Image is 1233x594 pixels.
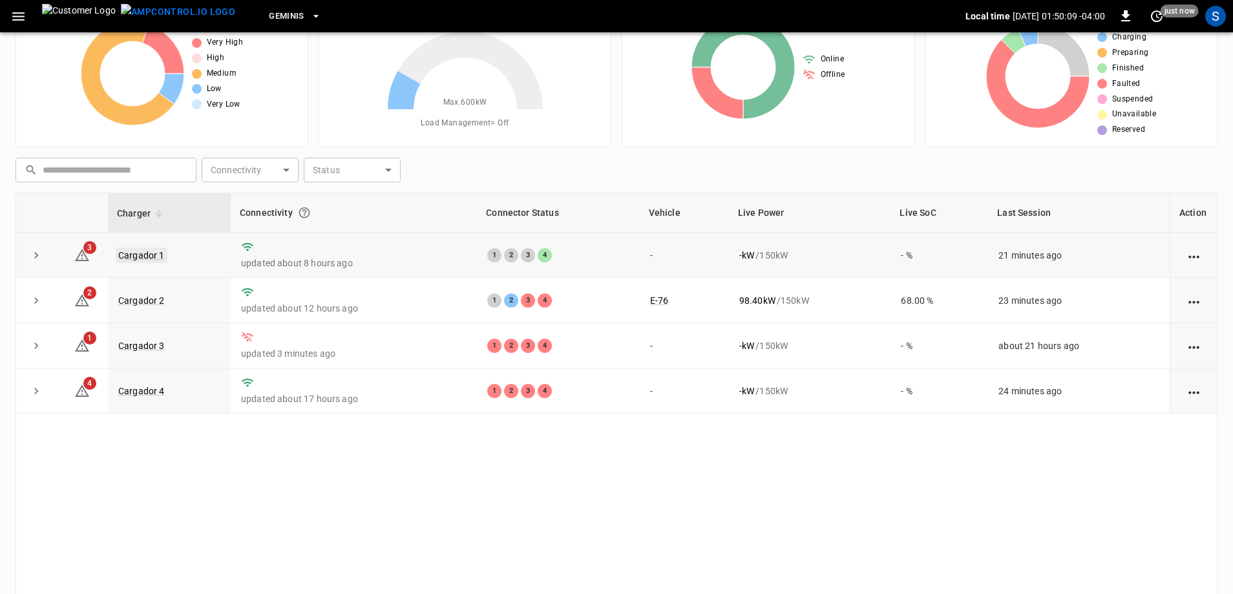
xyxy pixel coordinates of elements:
span: Charger [117,206,167,221]
span: Geminis [269,9,304,24]
div: 4 [538,384,552,398]
span: 1 [83,332,96,345]
div: 1 [487,384,501,398]
a: 2 [74,294,90,304]
td: - [640,233,729,278]
div: / 150 kW [739,385,881,398]
a: Cargador 1 [116,248,167,263]
span: Online [821,53,844,66]
th: Vehicle [640,193,729,233]
a: Cargador 3 [118,341,165,351]
a: 3 [74,249,90,259]
div: action cell options [1186,294,1202,307]
td: 68.00 % [890,278,988,323]
a: Cargador 2 [118,295,165,306]
div: Connectivity [240,201,468,224]
span: Very Low [207,98,240,111]
p: - kW [739,385,754,398]
div: 3 [521,248,535,262]
span: Charging [1112,31,1146,44]
div: action cell options [1186,385,1202,398]
td: - % [890,323,988,368]
th: Last Session [988,193,1170,233]
td: - [640,323,729,368]
div: action cell options [1186,339,1202,352]
th: Live Power [729,193,891,233]
p: updated about 12 hours ago [241,302,467,315]
span: Finished [1112,62,1144,75]
div: 2 [504,384,518,398]
a: 4 [74,385,90,396]
div: 4 [538,293,552,308]
span: Unavailable [1112,108,1156,121]
th: Live SoC [890,193,988,233]
div: 4 [538,339,552,353]
span: just now [1161,5,1199,17]
img: ampcontrol.io logo [121,4,235,20]
div: 1 [487,248,501,262]
button: Connection between the charger and our software. [293,201,316,224]
span: Low [207,83,222,96]
p: 98.40 kW [739,294,775,307]
span: Very High [207,36,244,49]
a: E-76 [650,295,669,306]
span: Medium [207,67,237,80]
td: 24 minutes ago [988,368,1170,414]
div: profile-icon [1205,6,1226,27]
img: Customer Logo [42,4,116,28]
a: 1 [74,340,90,350]
div: 4 [538,248,552,262]
span: Load Management = Off [421,117,509,130]
th: Connector Status [477,193,639,233]
a: Cargador 4 [118,386,165,396]
p: updated 3 minutes ago [241,347,467,360]
td: - % [890,233,988,278]
span: Offline [821,69,845,81]
td: 23 minutes ago [988,278,1170,323]
p: updated about 17 hours ago [241,392,467,405]
button: expand row [26,336,46,355]
div: / 150 kW [739,294,881,307]
span: Preparing [1112,47,1149,59]
td: about 21 hours ago [988,323,1170,368]
button: set refresh interval [1146,6,1167,27]
span: 2 [83,286,96,299]
div: 2 [504,339,518,353]
div: action cell options [1186,249,1202,262]
span: High [207,52,225,65]
div: / 150 kW [739,339,881,352]
div: 2 [504,293,518,308]
p: Local time [965,10,1010,23]
button: expand row [26,291,46,310]
span: Max. 600 kW [443,96,487,109]
span: 3 [83,241,96,254]
span: Suspended [1112,93,1154,106]
p: [DATE] 01:50:09 -04:00 [1013,10,1105,23]
button: expand row [26,246,46,265]
button: Geminis [264,4,326,29]
span: Reserved [1112,123,1145,136]
button: expand row [26,381,46,401]
p: - kW [739,339,754,352]
td: 21 minutes ago [988,233,1170,278]
div: 1 [487,293,501,308]
div: 1 [487,339,501,353]
p: updated about 8 hours ago [241,257,467,270]
td: - % [890,368,988,414]
div: 3 [521,339,535,353]
div: 3 [521,384,535,398]
th: Action [1170,193,1217,233]
td: - [640,368,729,414]
span: 4 [83,377,96,390]
p: - kW [739,249,754,262]
span: Faulted [1112,78,1141,90]
div: 2 [504,248,518,262]
div: / 150 kW [739,249,881,262]
div: 3 [521,293,535,308]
